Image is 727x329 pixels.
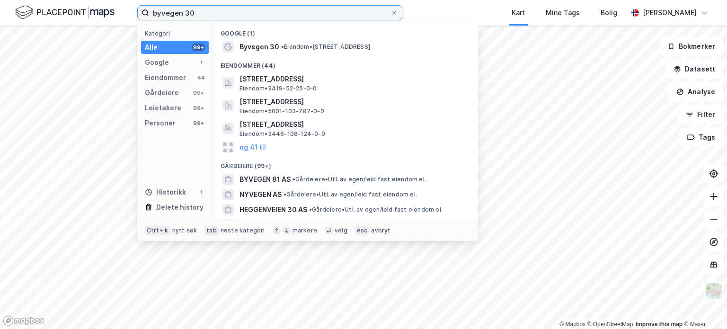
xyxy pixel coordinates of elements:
div: 99+ [192,119,205,127]
div: Kart [512,7,525,18]
span: • [309,206,312,213]
div: 44 [197,74,205,81]
span: BYVEGEN 81 AS [239,174,291,185]
button: og 96 til [239,219,267,231]
a: Improve this map [636,321,683,328]
div: velg [335,227,347,234]
span: Eiendom • [STREET_ADDRESS] [281,43,370,51]
div: Google [145,57,169,68]
img: Z [705,282,723,300]
a: Mapbox [559,321,585,328]
span: Eiendom • 3419-52-25-0-0 [239,85,317,92]
div: 99+ [192,44,205,51]
div: Delete history [156,202,204,213]
button: Tags [679,128,723,147]
div: Alle [145,42,158,53]
span: Gårdeiere • Utl. av egen/leid fast eiendom el. [284,191,417,198]
img: logo.f888ab2527a4732fd821a326f86c7f29.svg [15,4,115,21]
span: Eiendom • 3446-108-124-0-0 [239,130,325,138]
a: OpenStreetMap [587,321,633,328]
span: [STREET_ADDRESS] [239,73,467,85]
div: markere [293,227,317,234]
div: Historikk [145,187,186,198]
div: Personer [145,117,176,129]
span: • [293,176,295,183]
div: Ctrl + k [145,226,170,235]
span: Gårdeiere • Utl. av egen/leid fast eiendom el. [309,206,443,213]
span: • [281,43,284,50]
a: Mapbox homepage [3,315,44,326]
div: Leietakere [145,102,181,114]
div: tab [204,226,219,235]
div: Google (1) [213,22,478,39]
span: Eiendom • 5001-103-787-0-0 [239,107,324,115]
span: NYVEGEN AS [239,189,282,200]
button: Filter [678,105,723,124]
div: Gårdeiere (99+) [213,155,478,172]
div: Mine Tags [546,7,580,18]
div: neste kategori [221,227,265,234]
div: Bolig [601,7,617,18]
span: [STREET_ADDRESS] [239,96,467,107]
button: Bokmerker [659,37,723,56]
div: Gårdeiere [145,87,179,98]
div: 1 [197,188,205,196]
div: Eiendommer (44) [213,54,478,71]
div: 99+ [192,104,205,112]
button: og 41 til [239,142,266,153]
div: avbryt [371,227,390,234]
span: [STREET_ADDRESS] [239,119,467,130]
div: Kontrollprogram for chat [680,284,727,329]
button: Datasett [665,60,723,79]
div: [PERSON_NAME] [643,7,697,18]
iframe: Chat Widget [680,284,727,329]
div: esc [355,226,370,235]
span: HEGGENVEIEN 30 AS [239,204,307,215]
div: Kategori [145,30,209,37]
span: Byvegen 30 [239,41,279,53]
div: 1 [197,59,205,66]
span: Gårdeiere • Utl. av egen/leid fast eiendom el. [293,176,426,183]
button: Analyse [668,82,723,101]
span: • [284,191,286,198]
div: Eiendommer [145,72,186,83]
input: Søk på adresse, matrikkel, gårdeiere, leietakere eller personer [149,6,390,20]
div: 99+ [192,89,205,97]
div: nytt søk [172,227,197,234]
